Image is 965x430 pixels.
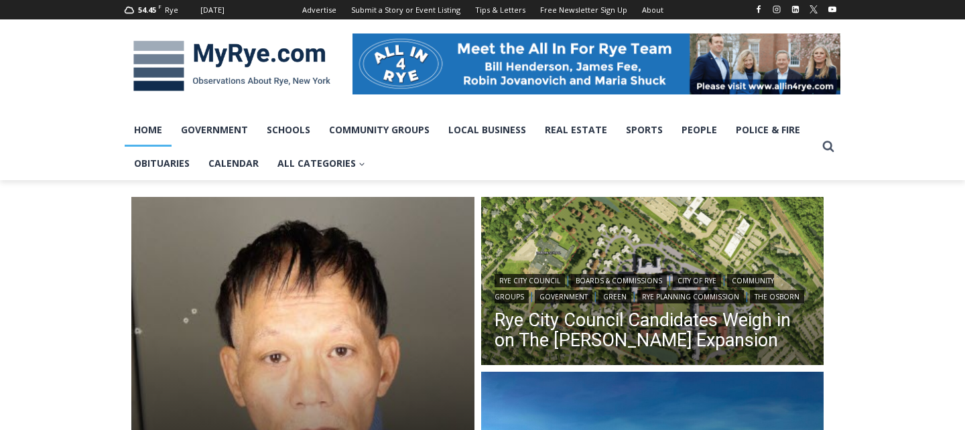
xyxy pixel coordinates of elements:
[495,271,811,303] div: | | | | | | |
[726,113,810,147] a: Police & Fire
[257,113,320,147] a: Schools
[158,3,162,10] span: F
[816,135,840,159] button: View Search Form
[535,290,592,303] a: Government
[125,113,172,147] a: Home
[172,113,257,147] a: Government
[751,1,767,17] a: Facebook
[535,113,617,147] a: Real Estate
[481,197,824,368] img: (PHOTO: Illustrative plan of The Osborn's proposed site plan from the July 10, 2025 planning comm...
[571,274,667,287] a: Boards & Commissions
[138,5,156,15] span: 54.45
[439,113,535,147] a: Local Business
[277,156,365,171] span: All Categories
[495,310,811,350] a: Rye City Council Candidates Weigh in on The [PERSON_NAME] Expansion
[750,290,804,303] a: The Osborn
[598,290,631,303] a: Green
[268,147,375,180] a: All Categories
[125,113,816,181] nav: Primary Navigation
[824,1,840,17] a: YouTube
[200,4,224,16] div: [DATE]
[617,113,672,147] a: Sports
[787,1,803,17] a: Linkedin
[495,274,565,287] a: Rye City Council
[165,4,178,16] div: Rye
[352,33,840,94] img: All in for Rye
[125,147,199,180] a: Obituaries
[637,290,744,303] a: Rye Planning Commission
[495,274,774,303] a: Community Groups
[199,147,268,180] a: Calendar
[806,1,822,17] a: X
[320,113,439,147] a: Community Groups
[672,113,726,147] a: People
[481,197,824,368] a: Read More Rye City Council Candidates Weigh in on The Osborn Expansion
[769,1,785,17] a: Instagram
[125,31,339,101] img: MyRye.com
[673,274,721,287] a: City of Rye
